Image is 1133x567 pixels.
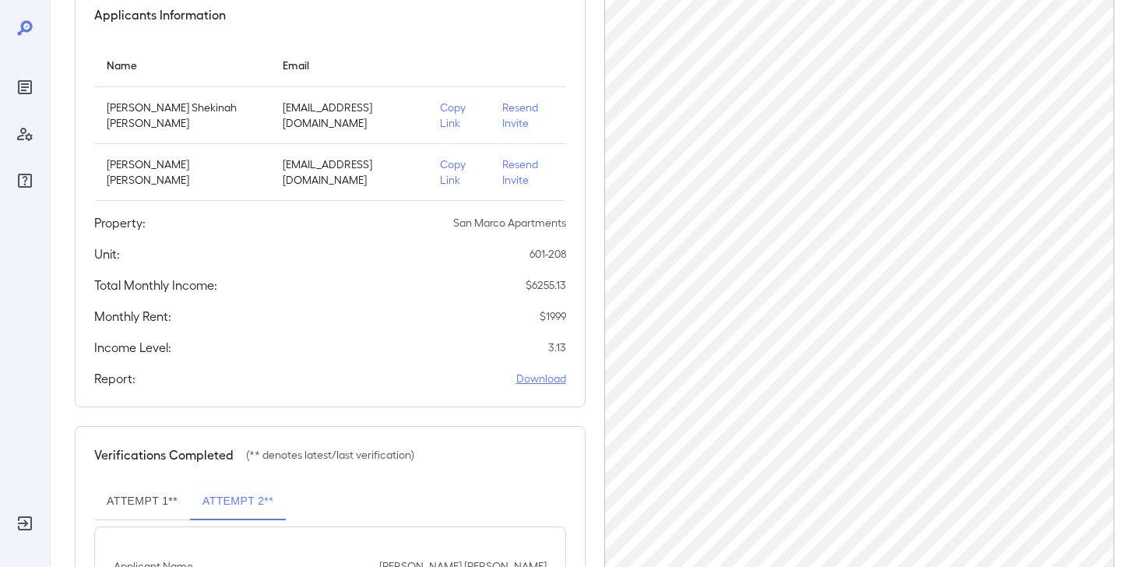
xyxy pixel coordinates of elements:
div: Manage Users [12,121,37,146]
p: 3.13 [548,340,566,355]
div: Reports [12,75,37,100]
h5: Applicants Information [94,5,226,24]
p: Resend Invite [502,100,553,131]
div: Log Out [12,511,37,536]
table: simple table [94,43,566,201]
p: [EMAIL_ADDRESS][DOMAIN_NAME] [283,100,416,131]
h5: Income Level: [94,338,171,357]
h5: Property: [94,213,146,232]
h5: Monthly Rent: [94,307,171,326]
button: Attempt 1** [94,483,190,520]
p: $ 1999 [540,308,566,324]
th: Email [270,43,428,87]
p: (** denotes latest/last verification) [246,447,414,463]
p: San Marco Apartments [453,215,566,231]
h5: Report: [94,369,135,388]
button: Attempt 2** [190,483,286,520]
p: [PERSON_NAME] Shekinah [PERSON_NAME] [107,100,258,131]
p: Resend Invite [502,157,553,188]
p: Copy Link [440,100,477,131]
div: FAQ [12,168,37,193]
th: Name [94,43,270,87]
h5: Verifications Completed [94,445,234,464]
p: 601-208 [530,246,566,262]
h5: Total Monthly Income: [94,276,217,294]
p: $ 6255.13 [526,277,566,293]
a: Download [516,371,566,386]
p: [PERSON_NAME] [PERSON_NAME] [107,157,258,188]
p: [EMAIL_ADDRESS][DOMAIN_NAME] [283,157,416,188]
h5: Unit: [94,245,120,263]
p: Copy Link [440,157,477,188]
